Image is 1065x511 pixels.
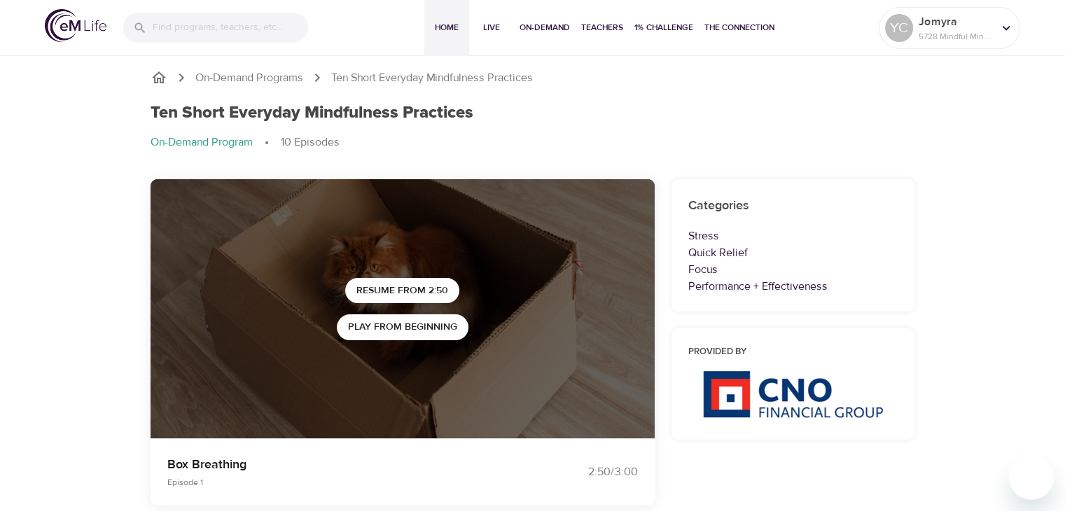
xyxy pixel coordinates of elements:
div: 2:50 / 3:00 [533,464,638,480]
p: 5728 Mindful Minutes [919,30,993,43]
p: Performance + Effectiveness [688,278,898,295]
span: Resume from 2:50 [356,282,448,300]
p: Stress [688,227,898,244]
span: Live [475,20,508,35]
p: Box Breathing [167,455,516,474]
button: Resume from 2:50 [345,278,459,304]
p: Jomyra [919,13,993,30]
span: On-Demand [520,20,570,35]
a: On-Demand Programs [195,70,303,86]
button: Play from beginning [337,314,468,340]
span: Play from beginning [348,318,457,336]
div: YC [885,14,913,42]
span: The Connection [704,20,774,35]
h6: Provided by [688,345,898,360]
span: 1% Challenge [634,20,693,35]
nav: breadcrumb [151,134,915,151]
p: On-Demand Program [151,134,253,150]
span: Home [430,20,464,35]
img: logo [45,9,106,42]
h6: Categories [688,196,898,216]
input: Find programs, teachers, etc... [153,13,308,43]
p: 10 Episodes [281,134,340,150]
p: Ten Short Everyday Mindfulness Practices [331,70,533,86]
span: Teachers [581,20,623,35]
p: Quick Relief [688,244,898,261]
p: Episode 1 [167,476,516,489]
img: CNO%20logo.png [702,370,883,418]
p: Focus [688,261,898,278]
nav: breadcrumb [151,69,915,86]
h1: Ten Short Everyday Mindfulness Practices [151,103,473,123]
iframe: Button to launch messaging window [1009,455,1054,500]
